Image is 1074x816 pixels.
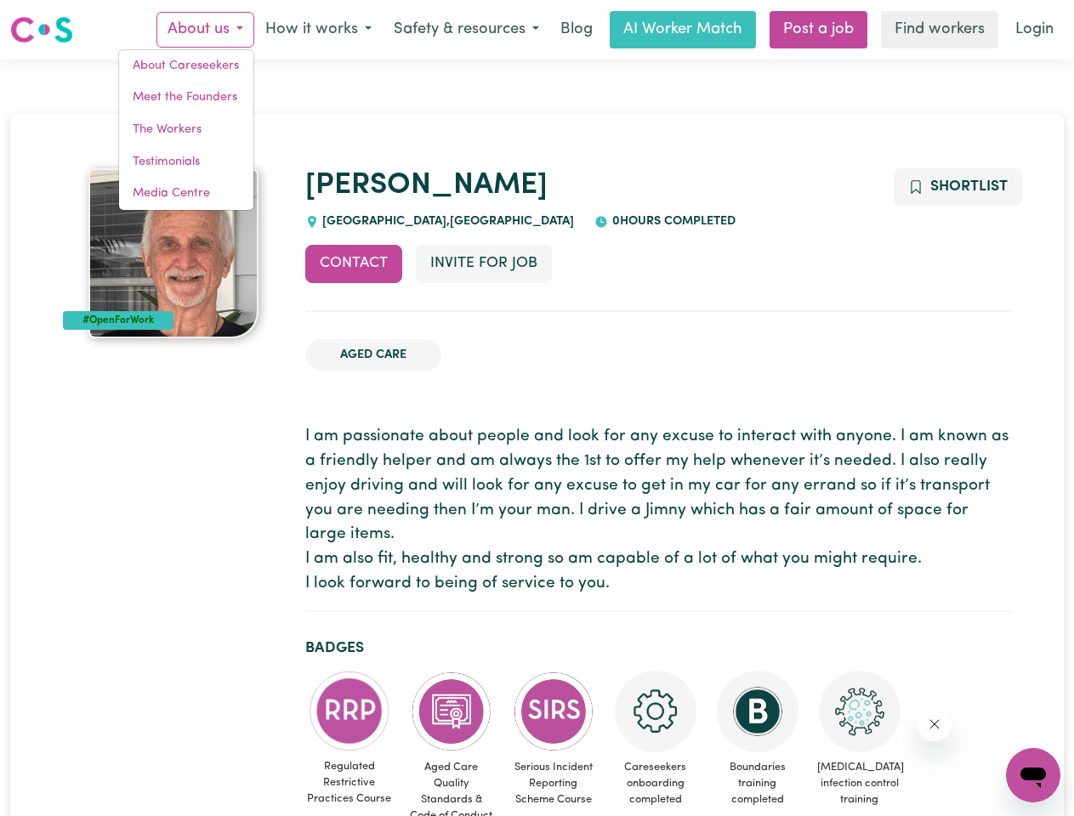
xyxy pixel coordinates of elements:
[119,178,253,210] a: Media Centre
[88,168,259,338] img: Kenneth
[819,671,901,752] img: CS Academy: COVID-19 Infection Control Training course completed
[119,114,253,146] a: The Workers
[10,14,73,45] img: Careseekers logo
[611,752,700,815] span: Careseekers onboarding completed
[770,11,867,48] a: Post a job
[305,425,1012,597] p: I am passionate about people and look for any excuse to interact with anyone. I am known as a fri...
[930,179,1008,194] span: Shortlist
[305,751,394,814] span: Regulated Restrictive Practices Course
[63,168,285,338] a: Kenneth's profile picture'#OpenForWork
[319,215,575,228] span: [GEOGRAPHIC_DATA] , [GEOGRAPHIC_DATA]
[815,752,904,815] span: [MEDICAL_DATA] infection control training
[717,671,798,752] img: CS Academy: Boundaries in care and support work course completed
[608,215,736,228] span: 0 hours completed
[10,12,103,25] span: Need any help?
[383,12,550,48] button: Safety & resources
[1006,748,1060,802] iframe: Button to launch messaging window
[305,245,402,282] button: Contact
[305,171,548,201] a: [PERSON_NAME]
[118,49,254,211] div: About us
[610,11,756,48] a: AI Worker Match
[881,11,998,48] a: Find workers
[305,339,441,371] li: Aged Care
[513,671,594,752] img: CS Academy: Serious Incident Reporting Scheme course completed
[119,50,253,82] a: About Careseekers
[309,671,390,751] img: CS Academy: Regulated Restrictive Practices course completed
[119,146,253,178] a: Testimonials
[550,11,603,48] a: Blog
[305,639,1012,657] h2: Badges
[509,752,598,815] span: Serious Incident Reporting Scheme Course
[1005,11,1064,48] a: Login
[713,752,802,815] span: Boundaries training completed
[119,82,253,114] a: Meet the Founders
[918,707,952,741] iframe: Close message
[10,10,73,49] a: Careseekers logo
[894,168,1022,206] button: Add to shortlist
[63,311,174,330] div: #OpenForWork
[411,671,492,752] img: CS Academy: Aged Care Quality Standards & Code of Conduct course completed
[615,671,696,752] img: CS Academy: Careseekers Onboarding course completed
[156,12,254,48] button: About us
[416,245,552,282] button: Invite for Job
[254,12,383,48] button: How it works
